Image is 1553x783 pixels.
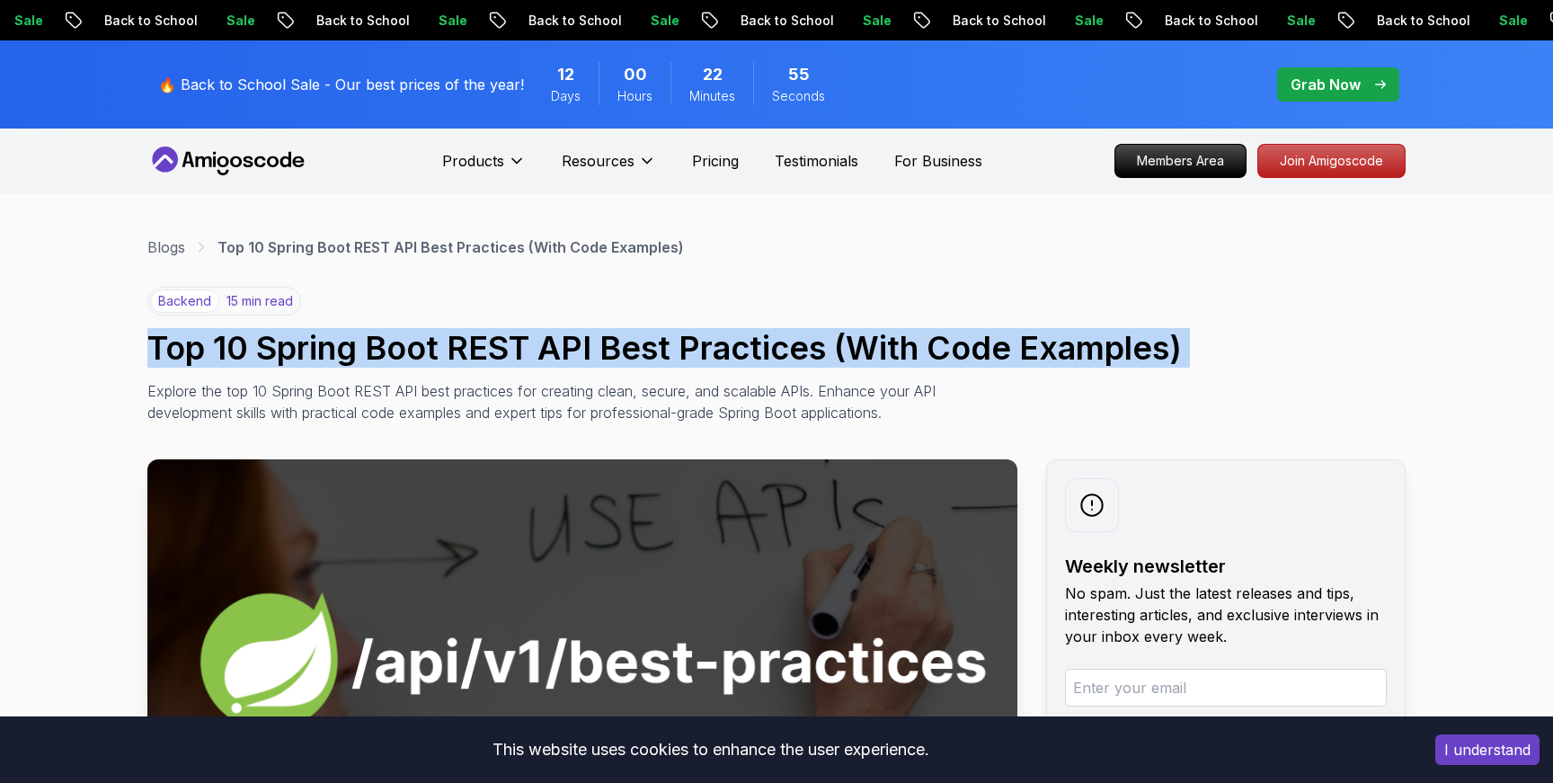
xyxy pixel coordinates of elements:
h2: Weekly newsletter [1065,554,1387,579]
a: Members Area [1114,144,1247,178]
span: 55 Seconds [788,62,810,87]
p: Products [442,150,504,172]
p: Back to School [795,12,918,30]
button: Products [442,150,526,186]
p: 🔥 Back to School Sale - Our best prices of the year! [158,74,524,95]
p: Back to School [371,12,493,30]
p: 15 min read [226,292,293,310]
span: 0 Hours [624,62,647,87]
p: Grab Now [1291,74,1361,95]
p: Back to School [159,12,281,30]
p: Sale [918,12,975,30]
p: Sale [1342,12,1399,30]
p: Sale [1130,12,1187,30]
button: Accept cookies [1435,734,1540,765]
p: Back to School [1220,12,1342,30]
a: Testimonials [775,150,858,172]
p: Sale [69,12,127,30]
span: Minutes [689,87,735,105]
p: Sale [281,12,339,30]
span: Seconds [772,87,825,105]
p: Members Area [1115,145,1246,177]
div: This website uses cookies to enhance the user experience. [13,730,1408,770]
p: Back to School [1007,12,1130,30]
a: Blogs [147,236,185,258]
p: No spam. Just the latest releases and tips, interesting articles, and exclusive interviews in you... [1065,583,1387,647]
span: Hours [617,87,652,105]
span: 12 Days [557,62,574,87]
a: Join Amigoscode [1257,144,1406,178]
h1: Top 10 Spring Boot REST API Best Practices (With Code Examples) [147,330,1406,366]
a: For Business [894,150,982,172]
p: Top 10 Spring Boot REST API Best Practices (With Code Examples) [217,236,684,258]
p: Back to School [583,12,706,30]
p: Sale [706,12,763,30]
p: backend [150,289,219,313]
span: Days [551,87,581,105]
input: Enter your email [1065,669,1387,707]
button: Resources [562,150,656,186]
p: Explore the top 10 Spring Boot REST API best practices for creating clean, secure, and scalable A... [147,380,953,423]
p: Sale [493,12,551,30]
span: 22 Minutes [703,62,723,87]
p: Join Amigoscode [1258,145,1405,177]
p: Resources [562,150,635,172]
a: Pricing [692,150,739,172]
